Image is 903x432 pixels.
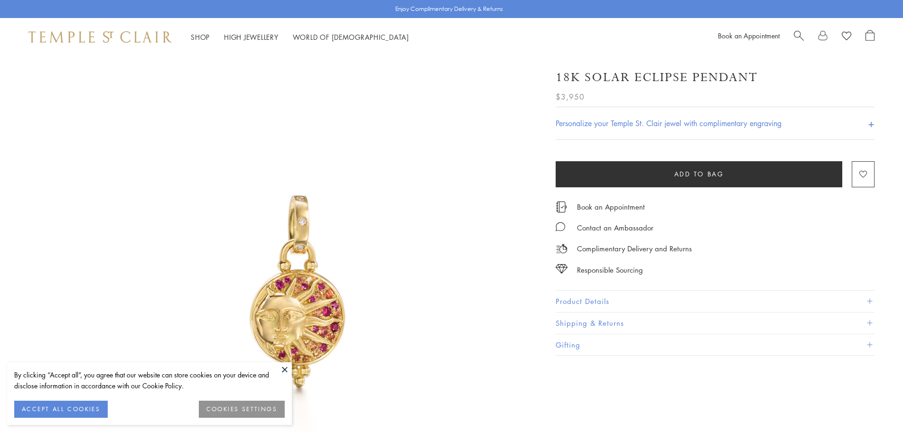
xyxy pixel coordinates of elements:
img: icon_delivery.svg [556,243,568,255]
p: Enjoy Complimentary Delivery & Returns [395,4,503,14]
img: MessageIcon-01_2.svg [556,222,565,231]
a: ShopShop [191,32,210,42]
span: Add to bag [674,169,724,179]
img: icon_sourcing.svg [556,264,568,274]
h4: + [868,114,875,132]
h1: 18K Solar Eclipse Pendant [556,69,758,86]
button: Product Details [556,291,875,312]
nav: Main navigation [191,31,409,43]
a: Book an Appointment [577,202,645,212]
h4: Personalize your Temple St. Clair jewel with complimentary engraving [556,118,782,129]
span: $3,950 [556,91,585,103]
div: By clicking “Accept all”, you agree that our website can store cookies on your device and disclos... [14,369,285,391]
div: Contact an Ambassador [577,222,653,234]
button: ACCEPT ALL COOKIES [14,401,108,418]
img: Temple St. Clair [28,31,172,43]
a: Search [794,30,804,44]
div: Responsible Sourcing [577,264,643,276]
a: High JewelleryHigh Jewellery [224,32,279,42]
button: COOKIES SETTINGS [199,401,285,418]
button: Add to bag [556,161,842,187]
a: Open Shopping Bag [866,30,875,44]
a: World of [DEMOGRAPHIC_DATA]World of [DEMOGRAPHIC_DATA] [293,32,409,42]
a: Book an Appointment [718,31,780,40]
img: icon_appointment.svg [556,202,567,212]
button: Shipping & Returns [556,313,875,334]
a: View Wishlist [842,30,851,44]
p: Complimentary Delivery and Returns [577,243,692,255]
button: Gifting [556,334,875,356]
